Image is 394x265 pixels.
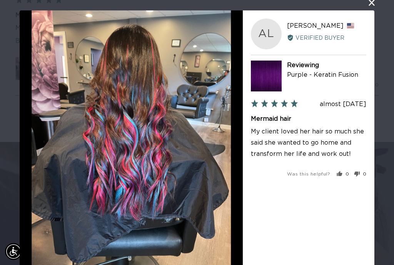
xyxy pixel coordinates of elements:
[337,172,349,177] button: Yes
[320,101,366,107] span: almost [DATE]
[287,34,366,42] div: Verified Buyer
[287,172,331,176] span: Was this helpful?
[287,23,344,29] span: [PERSON_NAME]
[287,72,358,78] a: Purple - Keratin Fusion
[251,19,282,49] div: AL
[251,115,366,123] h2: Mermaid hair
[351,172,366,177] button: No
[251,61,282,91] img: Purple - Keratin Fusion
[287,61,366,71] div: Reviewing
[251,127,366,160] p: My client loved her hair so much she said she wanted to go home and transform her life and work out!
[347,23,354,29] span: United States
